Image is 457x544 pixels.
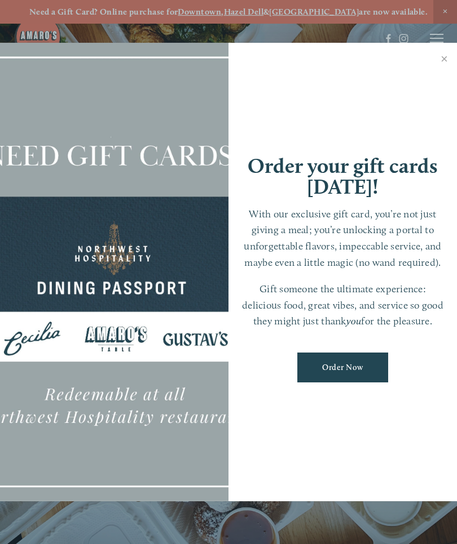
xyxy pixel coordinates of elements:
em: you [346,315,362,327]
p: Gift someone the ultimate experience: delicious food, great vibes, and service so good they might... [240,281,446,329]
a: Close [433,44,455,76]
h1: Order your gift cards [DATE]! [240,155,446,197]
p: With our exclusive gift card, you’re not just giving a meal; you’re unlocking a portal to unforge... [240,206,446,271]
a: Order Now [297,353,388,382]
